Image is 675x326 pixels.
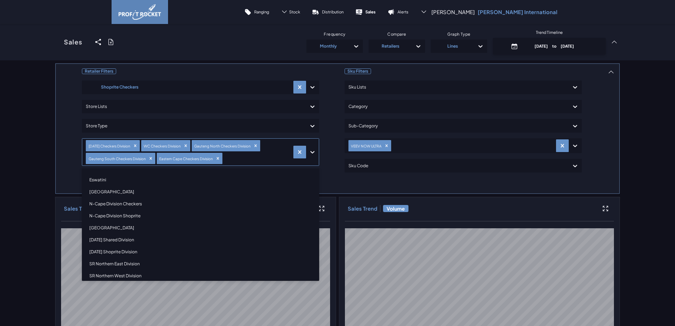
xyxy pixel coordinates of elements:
[521,43,588,49] p: [DATE] [DATE]
[85,222,316,234] div: [GEOGRAPHIC_DATA]
[85,210,316,222] div: N-Cape Division Shoprite
[86,120,303,132] div: Store Type
[182,143,190,148] div: Remove WC Checkers Division
[85,246,316,258] div: [DATE] Shoprite Division
[383,143,390,148] div: Remove VEEV NOW ULTRA
[119,4,161,20] img: image
[478,8,557,16] p: [PERSON_NAME] International
[348,205,377,212] h3: Sales Trend
[289,9,300,14] span: Stock
[64,205,94,212] h3: Sales Trend
[306,4,350,20] a: Distribution
[536,30,563,35] span: Trend Timeline
[348,160,565,171] div: Sku Code
[350,4,382,20] a: Sales
[192,142,252,150] div: Gauteng North Checkers Division
[85,174,316,186] div: Eswatini
[142,142,182,150] div: WC Checkers Division
[85,234,316,246] div: [DATE] Shared Division
[147,156,155,161] div: Remove Gauteng South Checkers Division
[447,31,471,37] span: Graph Type
[252,143,259,148] div: Remove Gauteng North Checkers Division
[157,155,214,162] div: Eastern Cape Checkers Division
[398,9,408,14] p: Alerts
[85,186,316,198] div: [GEOGRAPHIC_DATA]
[85,198,316,210] div: N-Cape Division Checkers
[348,81,565,93] div: Sku Lists
[131,143,139,148] div: Remove Natal Checkers Division
[86,142,131,150] div: [DATE] Checkers Division
[435,41,471,52] div: Lines
[387,31,406,37] span: Compare
[310,41,346,52] div: Monthly
[55,31,91,53] a: Sales
[85,270,316,282] div: SR Northern West Division
[214,156,222,161] div: Remove Eastern Cape Checkers Division
[382,4,414,20] a: Alerts
[85,258,316,270] div: SR Northern East Division
[548,43,561,48] span: to
[86,81,154,93] div: Shoprite Checkers
[324,31,346,37] span: Frequency
[86,101,303,112] div: Store Lists
[372,41,408,52] div: Retailers
[254,9,269,14] p: Ranging
[365,9,376,14] p: Sales
[348,120,565,132] div: Sub-Category
[348,101,565,112] div: Category
[349,142,383,150] div: VEEV NOW ULTRA
[431,8,475,16] span: [PERSON_NAME]
[238,4,275,20] a: Ranging
[82,68,116,74] span: Retailer Filters
[383,205,408,212] span: Volume
[86,155,147,162] div: Gauteng South Checkers Division
[345,68,371,74] span: Sku Filters
[322,9,344,14] p: Distribution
